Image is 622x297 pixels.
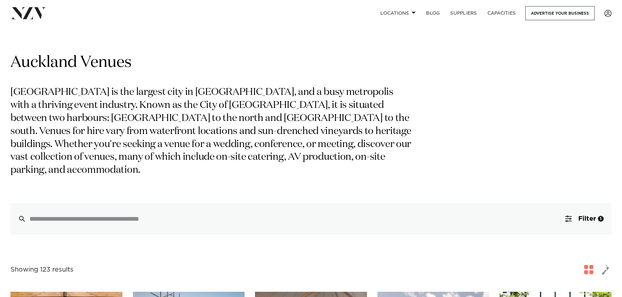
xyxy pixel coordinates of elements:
div: 1 [598,216,604,222]
a: Locations [375,6,421,20]
a: Advertise your business [525,6,595,20]
img: nzv-logo.png [10,7,46,19]
div: Showing 123 results [10,265,73,275]
span: Filter [578,215,596,222]
a: SUPPLIERS [445,6,482,20]
button: Filter1 [557,203,612,234]
a: Capacities [482,6,521,20]
p: [GEOGRAPHIC_DATA] is the largest city in [GEOGRAPHIC_DATA], and a busy metropolis with a thriving... [10,86,414,177]
a: BLOG [421,6,445,20]
h1: Auckland Venues [10,52,612,73]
